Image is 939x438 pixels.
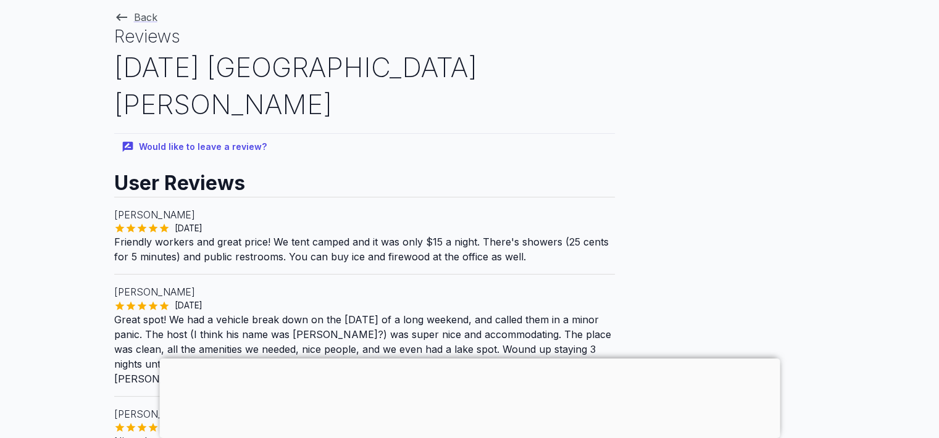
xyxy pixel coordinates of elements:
[114,407,615,421] p: [PERSON_NAME]
[114,160,615,197] h2: User Reviews
[114,207,615,222] p: [PERSON_NAME]
[114,49,615,123] h2: [DATE] [GEOGRAPHIC_DATA][PERSON_NAME]
[114,134,277,160] button: Would like to leave a review?
[114,25,615,49] h1: Reviews
[114,234,615,264] p: Friendly workers and great price! We tent camped and it was only $15 a night. There's showers (25...
[170,299,207,312] span: [DATE]
[170,222,207,234] span: [DATE]
[114,312,615,386] p: Great spot! We had a vehicle break down on the [DATE] of a long weekend, and called them in a min...
[114,284,615,299] p: [PERSON_NAME]
[159,358,780,435] iframe: Advertisement
[114,11,157,23] a: Back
